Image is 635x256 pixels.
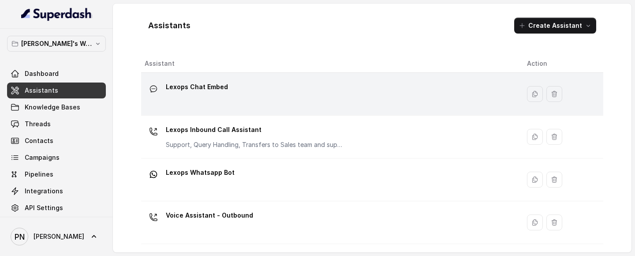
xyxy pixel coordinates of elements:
button: [PERSON_NAME]'s Workspace [7,36,106,52]
button: Create Assistant [514,18,596,34]
span: Threads [25,120,51,128]
p: Lexops Whatsapp Bot [166,166,235,180]
a: Assistants [7,83,106,98]
a: [PERSON_NAME] [7,224,106,249]
th: Action [520,55,603,73]
a: Campaigns [7,150,106,166]
span: Knowledge Bases [25,103,80,112]
a: Contacts [7,133,106,149]
span: Integrations [25,187,63,196]
h1: Assistants [148,19,190,33]
span: [PERSON_NAME] [34,232,84,241]
img: light.svg [21,7,92,21]
a: Dashboard [7,66,106,82]
text: PN [15,232,25,241]
p: [PERSON_NAME]'s Workspace [21,38,92,49]
span: API Settings [25,203,63,212]
a: Threads [7,116,106,132]
p: Support, Query Handling, Transfers to Sales team and support team. Try to solve the query if it's... [166,140,342,149]
a: Knowledge Bases [7,99,106,115]
a: Integrations [7,183,106,199]
th: Assistant [141,55,520,73]
p: Lexops Inbound Call Assistant [166,123,342,137]
a: API Settings [7,200,106,216]
a: Pipelines [7,166,106,182]
span: Contacts [25,136,53,145]
span: Assistants [25,86,58,95]
span: Campaigns [25,153,60,162]
p: Voice Assistant - Outbound [166,208,253,222]
span: Dashboard [25,69,59,78]
p: Lexops Chat Embed [166,80,228,94]
span: Pipelines [25,170,53,179]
